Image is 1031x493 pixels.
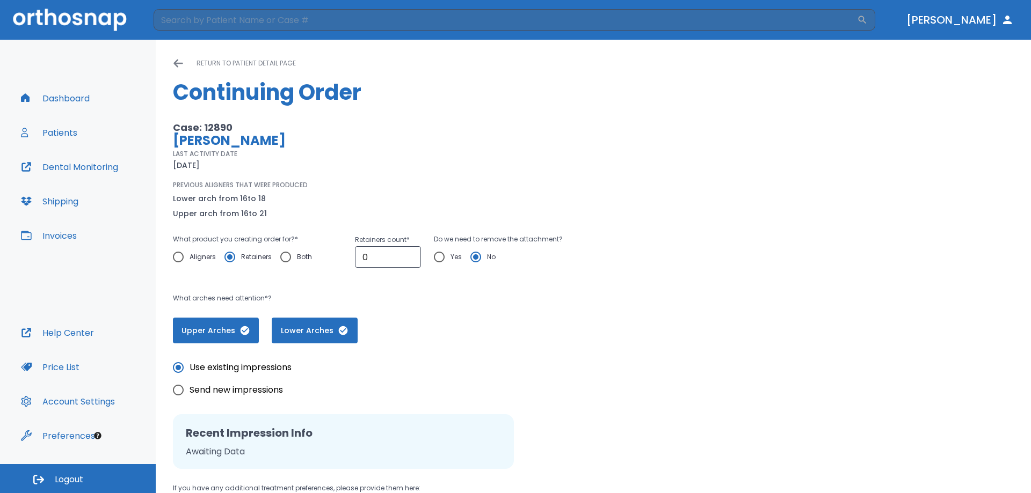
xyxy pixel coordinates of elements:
h2: Recent Impression Info [186,425,501,441]
button: Dental Monitoring [14,154,125,180]
p: Lower arch from 16 to 18 [173,192,267,205]
p: Awaiting Data [186,445,501,458]
p: Do we need to remove the attachment? [434,233,563,246]
button: Dashboard [14,85,96,111]
span: Logout [55,474,83,485]
button: Account Settings [14,388,121,414]
button: Patients [14,120,84,145]
span: Send new impressions [190,384,283,396]
h1: Continuing Order [173,76,1014,108]
button: Invoices [14,223,83,248]
p: PREVIOUS ALIGNERS THAT WERE PRODUCED [173,180,308,190]
p: What arches need attention*? [173,292,663,305]
p: Case: 12890 [173,121,663,134]
p: Upper arch from 16 to 21 [173,207,267,220]
span: No [487,251,496,263]
div: Tooltip anchor [93,431,103,440]
button: Shipping [14,188,85,214]
p: LAST ACTIVITY DATE [173,149,237,159]
p: Retainers count * [355,233,421,246]
button: Price List [14,354,86,380]
button: Lower Arches [272,318,358,343]
span: Retainers [241,251,272,263]
span: Lower Arches [282,325,347,336]
span: Aligners [190,251,216,263]
button: Help Center [14,320,100,345]
p: [DATE] [173,159,200,172]
span: Both [297,251,312,263]
button: Preferences [14,423,101,448]
p: [PERSON_NAME] [173,134,663,147]
button: [PERSON_NAME] [902,10,1018,30]
span: Use existing impressions [190,361,292,374]
p: What product you creating order for? * [173,233,321,246]
img: Orthosnap [13,9,127,31]
p: return to patient detail page [197,57,296,70]
input: Search by Patient Name or Case # [154,9,857,31]
span: Upper Arches [184,325,248,336]
span: Yes [451,251,462,263]
button: Upper Arches [173,318,259,343]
